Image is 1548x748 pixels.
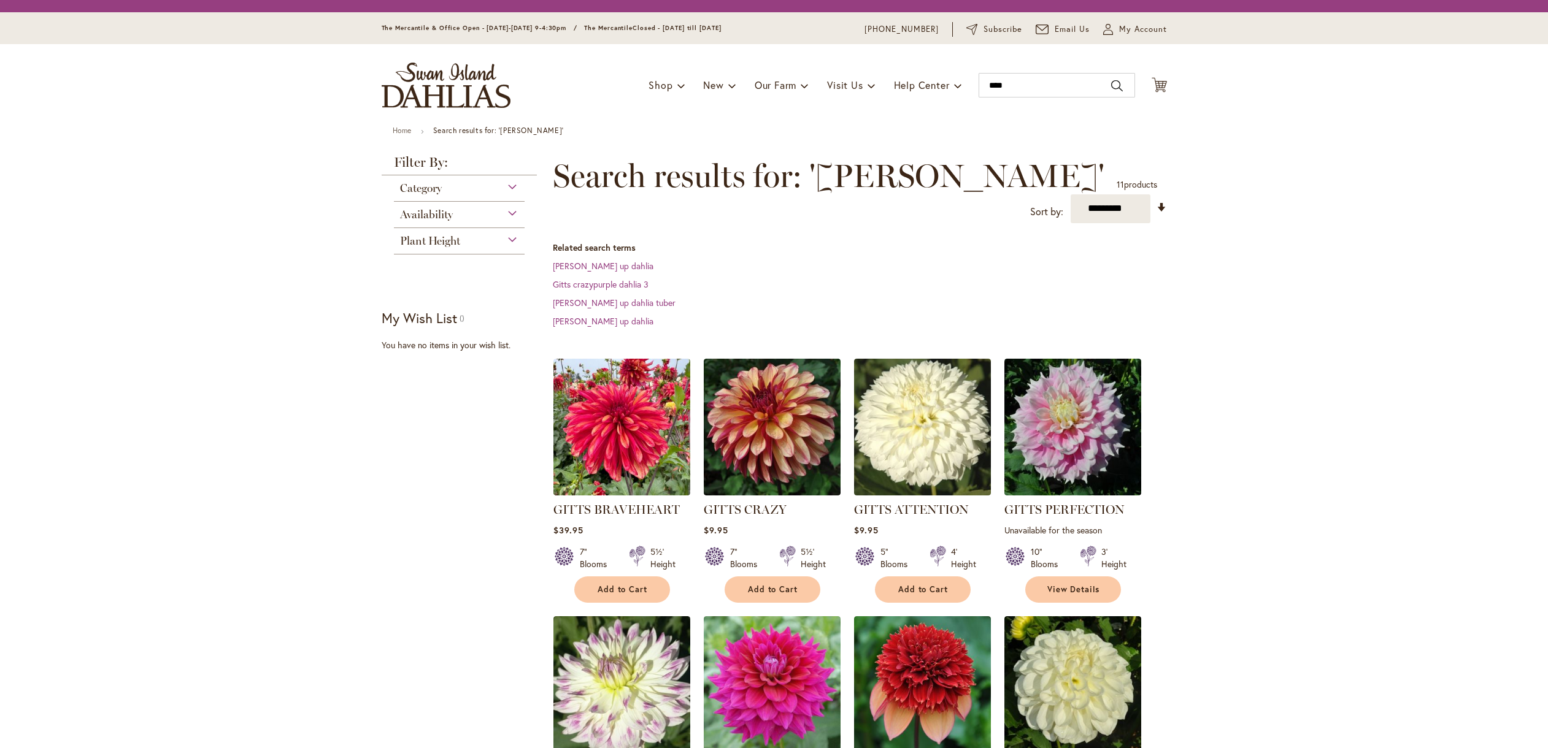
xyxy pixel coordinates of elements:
img: Gitts Crazy [704,359,841,495]
dt: Related search terms [553,242,1167,254]
div: 5½' Height [650,546,676,570]
img: GITTS PERFECTION [1004,359,1141,495]
a: GITTS ATTENTION [854,486,991,498]
a: GITTS BRAVEHEART [553,502,680,517]
span: $9.95 [704,524,728,536]
div: 5" Blooms [880,546,915,570]
button: Add to Cart [725,576,820,603]
a: [PERSON_NAME] up dahlia [553,260,653,272]
span: Add to Cart [748,584,798,595]
span: Shop [649,78,672,91]
span: Category [400,181,442,195]
button: Add to Cart [574,576,670,603]
span: Our Farm [755,78,796,91]
a: Subscribe [966,23,1022,36]
div: 10" Blooms [1031,546,1065,570]
strong: Search results for: '[PERSON_NAME]' [433,126,564,135]
div: 4' Height [951,546,976,570]
span: Add to Cart [898,584,949,595]
span: Plant Height [400,234,460,248]
span: Closed - [DATE] till [DATE] [633,24,721,32]
p: products [1117,175,1157,194]
span: View Details [1047,584,1100,595]
span: Email Us [1055,23,1090,36]
span: Availability [400,208,453,221]
a: [PERSON_NAME] up dahlia tuber [553,297,676,308]
span: 11 [1117,178,1124,190]
span: Help Center [894,78,950,91]
strong: My Wish List [382,309,457,327]
span: Visit Us [827,78,863,91]
span: New [703,78,723,91]
strong: Filter By: [382,156,537,175]
a: Gitts Crazy [704,486,841,498]
a: Gitts crazypurple dahlia 3 [553,278,649,290]
a: GITTS ATTENTION [854,502,969,517]
button: Add to Cart [875,576,971,603]
label: Sort by: [1030,200,1063,223]
a: Home [393,126,412,135]
span: The Mercantile & Office Open - [DATE]-[DATE] 9-4:30pm / The Mercantile [382,24,633,32]
span: $9.95 [854,524,879,536]
span: $39.95 [553,524,583,536]
a: GITTS PERFECTION [1004,502,1125,517]
button: My Account [1103,23,1167,36]
span: Add to Cart [598,584,648,595]
a: GITTS BRAVEHEART [553,486,690,498]
a: store logo [382,63,510,108]
div: You have no items in your wish list. [382,339,545,351]
span: My Account [1119,23,1167,36]
a: GITTS PERFECTION [1004,486,1141,498]
span: Subscribe [984,23,1022,36]
div: 7" Blooms [580,546,614,570]
div: 5½' Height [801,546,826,570]
a: [PHONE_NUMBER] [864,23,939,36]
a: [PERSON_NAME] up dahlia [553,315,653,327]
a: Email Us [1036,23,1090,36]
div: 3' Height [1101,546,1126,570]
img: GITTS BRAVEHEART [553,359,690,495]
p: Unavailable for the season [1004,524,1141,536]
a: View Details [1025,576,1121,603]
span: Search results for: '[PERSON_NAME]' [553,158,1104,194]
a: GITTS CRAZY [704,502,787,517]
img: GITTS ATTENTION [854,359,991,495]
div: 7" Blooms [730,546,764,570]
